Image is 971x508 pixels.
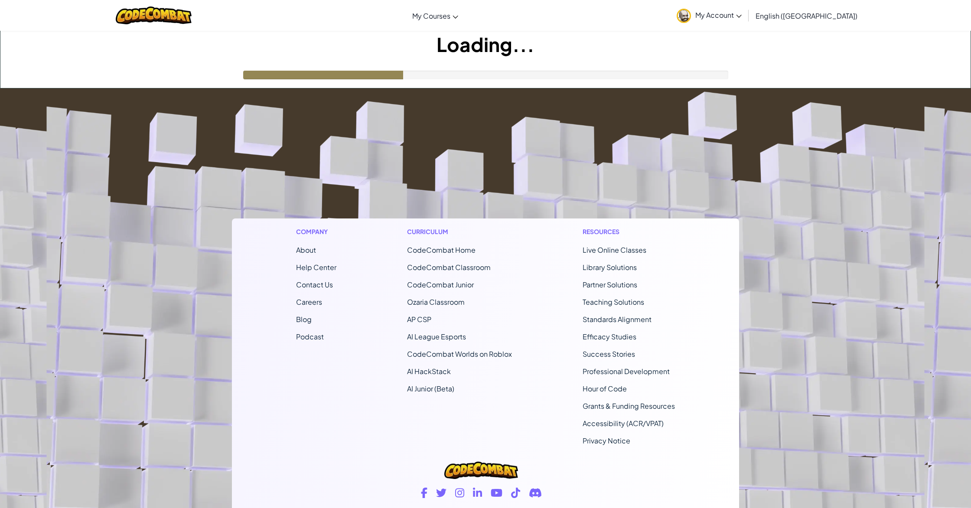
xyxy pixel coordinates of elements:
[583,297,644,306] a: Teaching Solutions
[583,315,652,324] a: Standards Alignment
[583,332,636,341] a: Efficacy Studies
[296,332,324,341] a: Podcast
[407,280,474,289] a: CodeCombat Junior
[407,349,512,358] a: CodeCombat Worlds on Roblox
[583,263,637,272] a: Library Solutions
[677,9,691,23] img: avatar
[583,280,637,289] a: Partner Solutions
[583,384,627,393] a: Hour of Code
[0,31,971,58] h1: Loading...
[583,349,635,358] a: Success Stories
[583,419,664,428] a: Accessibility (ACR/VPAT)
[407,384,454,393] a: AI Junior (Beta)
[296,297,322,306] a: Careers
[583,436,630,445] a: Privacy Notice
[116,7,192,24] img: CodeCombat logo
[751,4,862,27] a: English ([GEOGRAPHIC_DATA])
[583,401,675,410] a: Grants & Funding Resources
[583,367,670,376] a: Professional Development
[407,332,466,341] a: AI League Esports
[408,4,463,27] a: My Courses
[296,245,316,254] a: About
[407,315,431,324] a: AP CSP
[296,280,333,289] span: Contact Us
[672,2,746,29] a: My Account
[444,462,518,479] img: CodeCombat logo
[407,367,451,376] a: AI HackStack
[407,297,465,306] a: Ozaria Classroom
[296,315,312,324] a: Blog
[412,11,450,20] span: My Courses
[407,245,476,254] span: CodeCombat Home
[583,245,646,254] a: Live Online Classes
[695,10,742,20] span: My Account
[583,227,675,236] h1: Resources
[756,11,857,20] span: English ([GEOGRAPHIC_DATA])
[296,263,336,272] a: Help Center
[296,227,336,236] h1: Company
[407,227,512,236] h1: Curriculum
[407,263,491,272] a: CodeCombat Classroom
